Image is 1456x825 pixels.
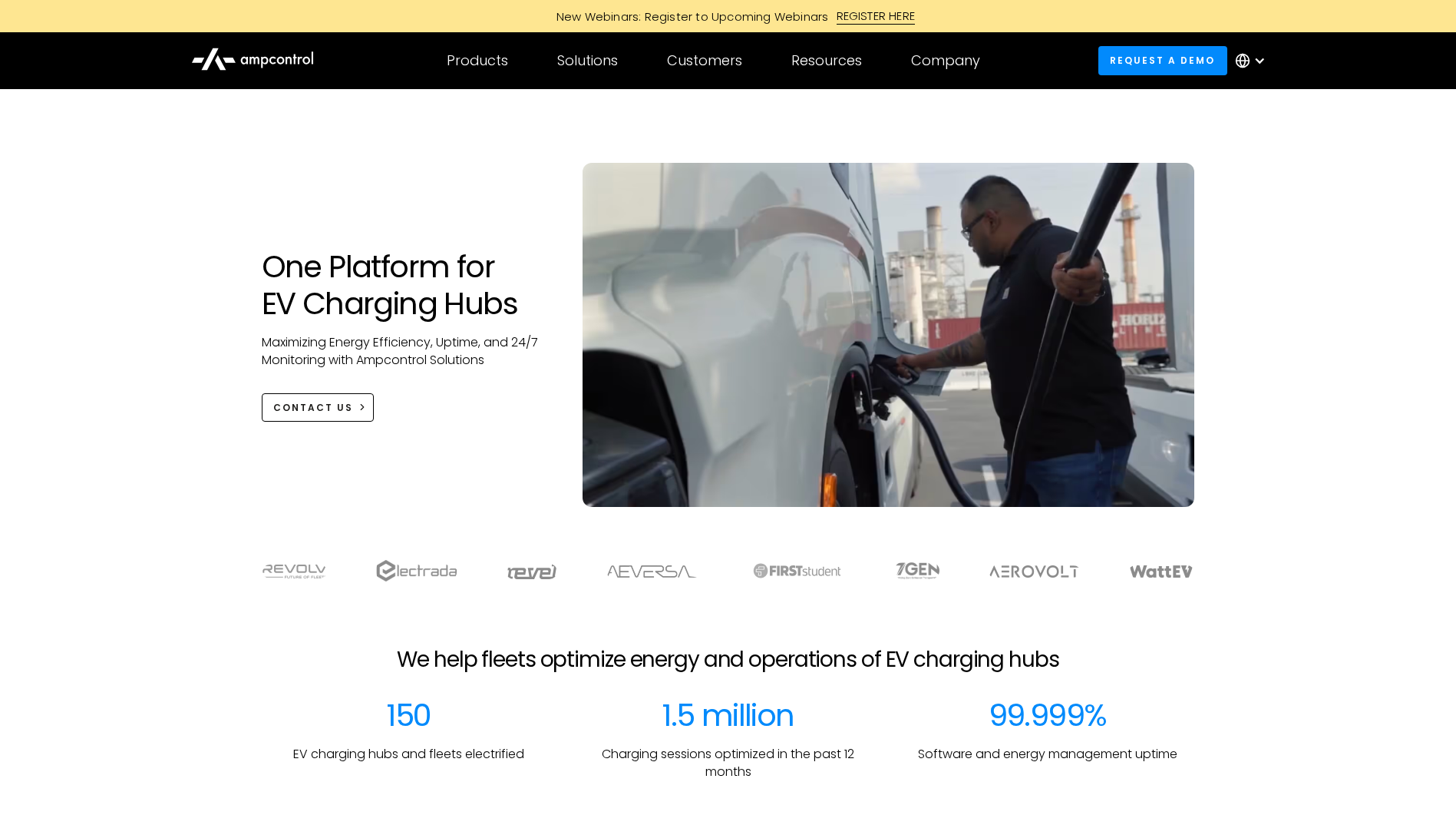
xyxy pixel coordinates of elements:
[376,560,457,581] img: electrada logo
[262,334,553,369] p: Maximizing Energy Efficiency, Uptime, and 24/7 Monitoring with Ampcontrol Solutions
[262,248,553,322] h1: One Platform for EV Charging Hubs
[581,746,876,780] p: Charging sessions optimized in the past 12 months
[557,52,618,69] div: Solutions
[397,647,1058,673] h2: We help fleets optimize energy and operations of EV charging hubs
[989,697,1107,734] div: 99.999%
[918,746,1177,763] p: Software and energy management uptime
[293,746,524,763] p: EV charging hubs and fleets electrified
[541,8,837,25] div: New Webinars: Register to Upcoming Webinars
[662,697,794,734] div: 1.5 million
[447,52,508,69] div: Products
[989,565,1080,578] img: Aerovolt Logo
[1129,565,1194,578] img: WattEV logo
[837,8,916,25] div: REGISTER HERE
[791,52,862,69] div: Resources
[273,401,353,415] div: CONTACT US
[667,52,742,69] div: Customers
[383,8,1074,25] a: New Webinars: Register to Upcoming WebinarsREGISTER HERE
[1098,46,1227,75] a: Request a demo
[911,52,980,69] div: Company
[386,697,431,734] div: 150
[262,393,375,422] a: CONTACT US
